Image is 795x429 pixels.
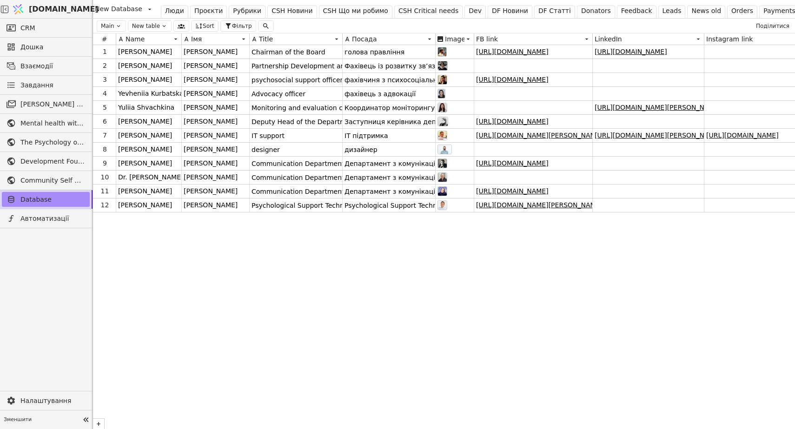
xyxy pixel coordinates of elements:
div: 2 [94,61,116,71]
div: DF Статті [538,6,571,16]
img: 1755872762285-WhatsApp_Image_2025-08-22_at_17.21.57.jpeg [437,89,445,99]
a: Проєкти [190,6,227,19]
span: [URL][DOMAIN_NAME][PERSON_NAME] [595,131,721,140]
span: [PERSON_NAME] [118,145,172,154]
span: Заступниця керівника департаменту "Забезпечення якості послуг з ПЗПСП" [344,115,608,128]
div: Orders [731,6,753,16]
div: Люди [165,6,184,16]
span: дизайнер [344,143,378,156]
span: [PERSON_NAME] [184,103,238,112]
div: Leads [662,6,682,16]
span: [PERSON_NAME] [118,200,172,210]
div: 8 [94,145,116,154]
a: [PERSON_NAME] розсилки [2,97,90,112]
a: Orders [727,6,757,19]
span: Завдання [20,80,53,90]
span: CRM [20,23,35,33]
a: Development Foundation [2,154,90,169]
a: The Psychology of War [2,135,90,150]
a: Donators [577,6,615,19]
span: [PERSON_NAME] [118,47,172,57]
span: Mental health without prejudice project [20,119,85,128]
img: 1756823903049-%C3%90%C2%B7%C3%90%C2%BE%C3%90%C2%B1%C3%91%C2%80%C3%90%C2%B0%C3%90%C2%B6%C3%90%C2%B... [437,61,448,71]
img: 1649672124061-Mike.webp [437,172,447,182]
a: DF Новини [488,6,532,19]
div: 11 [94,186,116,196]
a: Люди [161,6,188,19]
img: 1653206824593-Mykola_Stravnyak.webp [437,200,447,210]
span: [URL][DOMAIN_NAME][PERSON_NAME][DOMAIN_NAME] [476,131,657,140]
div: CSH Що ми робимо [323,6,388,16]
button: Main [95,20,126,32]
span: Deputy Head of the Department "Quality Assurance for MHPSS Services" [252,115,489,128]
span: [URL][DOMAIN_NAME] [476,158,549,168]
span: [PERSON_NAME] [184,186,238,196]
span: Communication Department [252,171,344,184]
div: Feedback [621,6,652,16]
span: [URL][DOMAIN_NAME][PERSON_NAME] [595,103,721,112]
div: # [93,33,116,45]
span: фахівець з адвокації [344,87,416,100]
span: [PERSON_NAME] [118,186,172,196]
button: Фільтр [220,20,256,32]
span: [PERSON_NAME] [184,158,238,168]
a: Leads [658,6,686,19]
span: Департамент з комунікації [344,171,437,184]
span: Name [126,35,145,43]
img: 1677158907061-photo-TE.jpg [437,145,452,154]
div: Проєкти [194,6,223,16]
span: Посада [352,35,377,43]
img: Logo [11,0,25,18]
span: Dr. [PERSON_NAME] [118,172,183,182]
span: [PERSON_NAME] [184,172,238,182]
span: psychosocial support officer [252,73,343,86]
span: Psychological Support Technologies Specialist [344,199,493,212]
span: Development Foundation [20,157,85,166]
span: Налаштування [20,396,85,406]
div: Donators [581,6,611,16]
span: [PERSON_NAME] [184,47,238,57]
span: Community Self Help [20,176,85,185]
div: Рубрики [233,6,261,16]
span: Yuliia Shvachkina [118,103,174,112]
a: Дошка [2,40,90,54]
div: 6 [94,117,116,126]
div: 5 [94,103,116,112]
span: Sort [203,22,214,30]
div: DF Новини [492,6,528,16]
span: [URL][DOMAIN_NAME][PERSON_NAME][DOMAIN_NAME] [476,200,657,210]
div: CSH Новини [272,6,312,16]
div: 7 [94,131,116,140]
div: 10 [94,172,116,182]
div: 9 [94,158,116,168]
span: [DOMAIN_NAME] [29,4,99,15]
a: Feedback [617,6,656,19]
a: Налаштування [2,393,90,408]
span: Департамент з комунікацій. Експерт з відеовироництва. [344,157,540,170]
span: [URL][DOMAIN_NAME] [706,131,779,140]
span: Monitoring and evaluation coordinator [252,101,377,114]
div: 1 [94,47,116,57]
span: Database [20,195,85,205]
img: 1649672487260-RomanS.webp [437,131,447,140]
a: News old [687,6,725,19]
span: [PERSON_NAME] [118,131,172,140]
span: [PERSON_NAME] [184,61,238,71]
span: [PERSON_NAME] [184,131,238,140]
img: 1751182016868-WhatsApp_Image_2025-06-25_at_19.58.23.jpeg [437,117,448,126]
span: [PERSON_NAME] [118,75,172,85]
span: Yevheniia Kurbatska [118,89,184,99]
span: Instagram link [706,35,753,43]
a: CSH Critical needs [394,6,463,19]
span: голова правління [344,46,404,59]
span: [PERSON_NAME] розсилки [20,99,85,109]
div: CSH Critical needs [398,6,458,16]
a: CSH Що ми робимо [319,6,392,19]
span: The Psychology of War [20,138,85,147]
span: Дошка [20,42,85,52]
span: Автоматизації [20,214,85,224]
span: [URL][DOMAIN_NAME] [476,47,549,57]
a: [DOMAIN_NAME] [9,0,93,18]
div: Dev [469,6,482,16]
a: DF Статті [534,6,575,19]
